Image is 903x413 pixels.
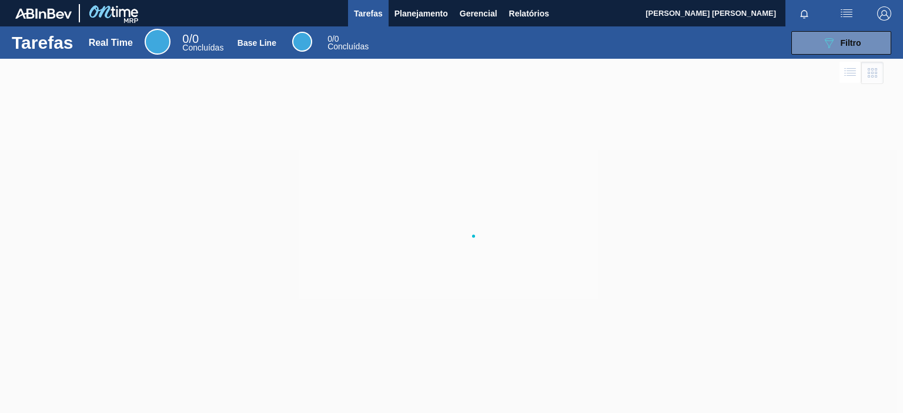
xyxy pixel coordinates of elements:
[12,36,73,49] h1: Tarefas
[182,32,199,45] span: / 0
[327,34,332,43] span: 0
[292,32,312,52] div: Base Line
[460,6,497,21] span: Gerencial
[791,31,891,55] button: Filtro
[877,6,891,21] img: Logout
[182,34,223,52] div: Real Time
[89,38,133,48] div: Real Time
[182,43,223,52] span: Concluídas
[327,42,369,51] span: Concluídas
[785,5,823,22] button: Notificações
[182,32,189,45] span: 0
[354,6,383,21] span: Tarefas
[509,6,549,21] span: Relatórios
[145,29,170,55] div: Real Time
[394,6,448,21] span: Planejamento
[327,35,369,51] div: Base Line
[840,6,854,21] img: userActions
[327,34,339,43] span: / 0
[15,8,72,19] img: TNhmsLtSVTkK8tSr43FrP2fwEKptu5GPRR3wAAAABJRU5ErkJggg==
[841,38,861,48] span: Filtro
[238,38,276,48] div: Base Line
